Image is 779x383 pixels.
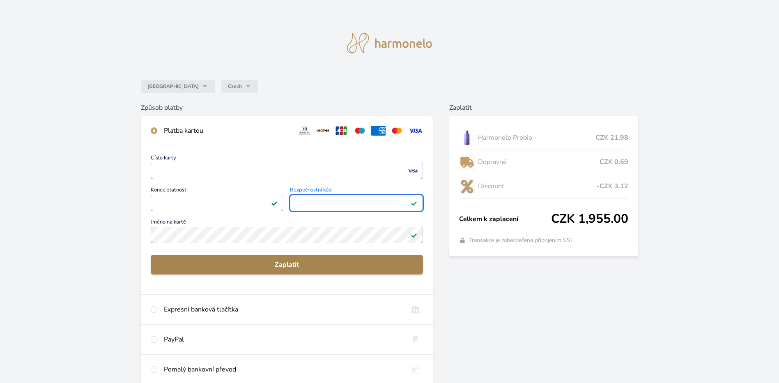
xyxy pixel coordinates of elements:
span: Konec platnosti [151,187,283,195]
div: Platba kartou [164,126,290,136]
img: onlineBanking_CZ.svg [408,305,423,314]
img: discover.svg [315,126,331,136]
div: Expresní banková tlačítka [164,305,401,314]
img: CLEAN_PROBIO_se_stinem_x-lo.jpg [459,127,475,148]
img: visa.svg [408,126,423,136]
img: bankTransfer_IBAN.svg [408,365,423,374]
span: CZK 1,955.00 [551,212,628,226]
span: CZK 21.98 [595,133,628,143]
span: Transakce je zabezpečena připojením SSL [469,236,574,245]
div: Pomalý bankovní převod [164,365,401,374]
iframe: Iframe pro bezpečnostní kód [294,197,419,209]
span: Celkem k zaplacení [459,214,552,224]
img: delivery-lo.png [459,152,475,172]
span: Dopravné [478,157,600,167]
span: [GEOGRAPHIC_DATA] [147,83,199,90]
img: maestro.svg [352,126,368,136]
h6: Zaplatit [449,103,639,113]
span: Číslo karty [151,155,423,163]
span: Zaplatit [157,260,416,270]
img: discount-lo.png [459,176,475,196]
button: Czech [221,80,258,93]
iframe: Iframe pro číslo karty [154,165,419,177]
img: Platné pole [271,200,278,206]
img: amex.svg [371,126,386,136]
span: Jméno na kartě [151,219,423,227]
button: [GEOGRAPHIC_DATA] [141,80,215,93]
img: diners.svg [297,126,312,136]
iframe: Iframe pro datum vypršení platnosti [154,197,280,209]
img: logo.svg [347,33,432,53]
img: Platné pole [411,232,417,238]
img: jcb.svg [334,126,349,136]
div: PayPal [164,335,401,344]
span: Bezpečnostní kód [290,187,423,195]
span: CZK 0.69 [600,157,628,167]
span: Discount [478,181,597,191]
img: visa [407,167,418,175]
img: Platné pole [411,200,417,206]
span: Harmonelo Probio [478,133,596,143]
button: Zaplatit [151,255,423,275]
img: paypal.svg [408,335,423,344]
img: mc.svg [389,126,404,136]
input: Jméno na kartěPlatné pole [151,227,423,243]
h6: Způsob platby [141,103,433,113]
span: Czech [228,83,242,90]
span: -CZK 3.12 [597,181,628,191]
